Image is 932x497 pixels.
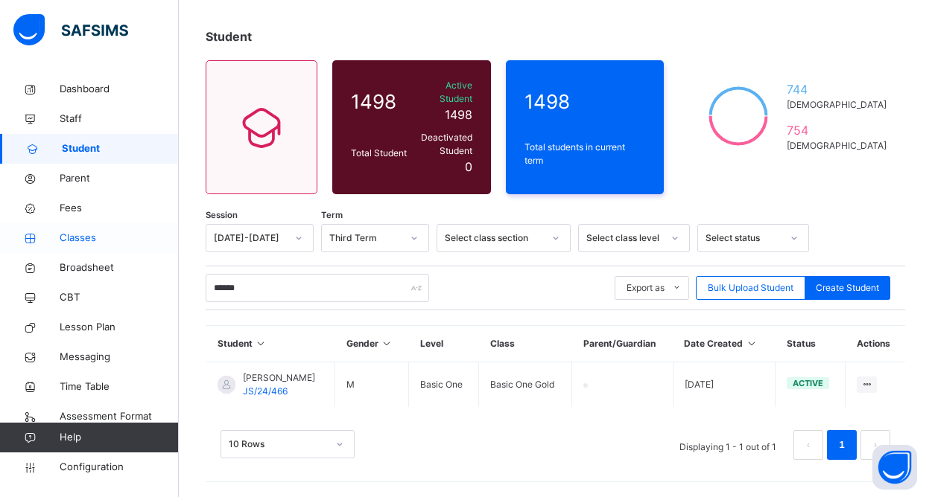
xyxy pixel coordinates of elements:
button: Open asap [872,445,917,490]
td: M [335,362,409,408]
li: Displaying 1 - 1 out of 1 [668,430,787,460]
span: Total students in current term [524,141,646,167]
span: Bulk Upload Student [708,281,793,295]
button: prev page [793,430,823,460]
span: Student [206,29,252,44]
span: 1498 [524,87,646,116]
i: Sort in Ascending Order [381,338,393,349]
span: CBT [60,290,179,305]
div: Total Student [347,143,410,164]
span: 754 [787,121,887,139]
span: Fees [60,201,179,216]
th: Date Created [673,326,776,362]
span: Dashboard [60,82,179,97]
span: Session [206,209,238,222]
span: Configuration [60,460,178,475]
div: Third Term [329,231,402,245]
td: Basic One Gold [479,362,572,408]
img: safsims [13,14,128,45]
button: next page [860,430,890,460]
span: Assessment Format [60,409,179,424]
span: Term [321,209,343,222]
span: Create Student [816,281,879,295]
td: Basic One [409,362,479,408]
span: Export as [627,281,665,295]
div: 10 Rows [229,437,327,451]
th: Status [776,326,846,362]
span: Deactivated Student [414,131,472,158]
span: Messaging [60,350,179,365]
span: Lesson Plan [60,320,179,335]
td: [DATE] [673,362,776,408]
span: 744 [787,80,887,98]
span: 1498 [351,87,407,116]
li: 上一页 [793,430,823,460]
th: Parent/Guardian [572,326,673,362]
span: 1498 [445,107,472,122]
span: Classes [60,231,179,246]
div: Select class section [445,231,543,245]
span: [DEMOGRAPHIC_DATA] [787,98,887,112]
li: 1 [827,430,857,460]
span: Active Student [414,79,472,106]
span: active [793,378,823,388]
th: Actions [846,326,905,362]
i: Sort in Ascending Order [745,338,758,349]
span: JS/24/466 [243,385,288,397]
th: Class [479,326,572,362]
span: Broadsheet [60,260,179,275]
th: Gender [335,326,409,362]
th: Level [409,326,479,362]
span: 0 [465,159,472,174]
i: Sort in Ascending Order [255,338,267,349]
div: Select class level [586,231,662,245]
span: Time Table [60,379,179,394]
a: 1 [834,435,849,455]
th: Student [206,326,335,362]
span: Staff [60,112,179,126]
span: [PERSON_NAME] [243,371,315,385]
div: [DATE]-[DATE] [214,231,286,245]
div: Select status [706,231,782,245]
span: Help [60,430,178,445]
span: Parent [60,171,179,186]
span: Student [62,141,179,156]
span: [DEMOGRAPHIC_DATA] [787,139,887,153]
li: 下一页 [860,430,890,460]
